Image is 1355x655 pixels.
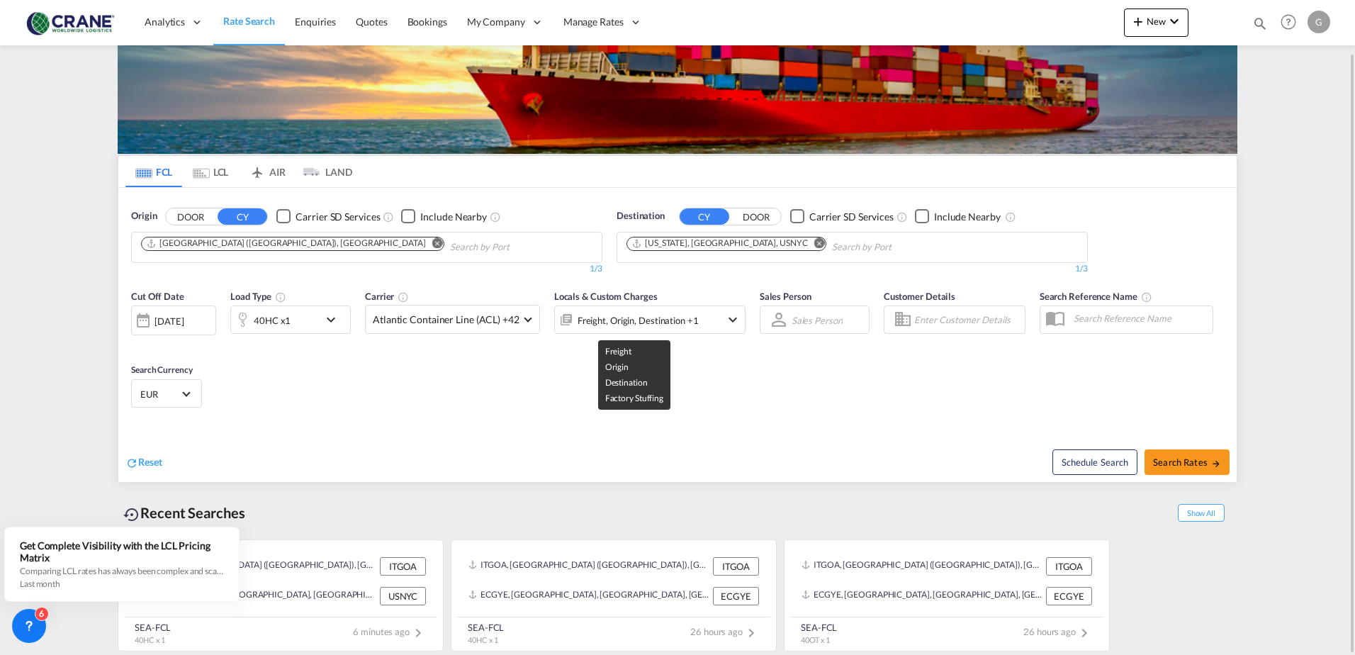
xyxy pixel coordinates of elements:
span: 26 hours ago [690,626,760,637]
input: Chips input. [832,236,967,259]
div: ITGOA [380,557,426,576]
div: Include Nearby [420,210,487,224]
span: Sales Person [760,291,811,302]
div: ITGOA [713,557,759,576]
div: Carrier SD Services [809,210,894,224]
md-icon: icon-refresh [125,457,138,469]
md-icon: Unchecked: Ignores neighbouring ports when fetching rates.Checked : Includes neighbouring ports w... [490,211,501,223]
md-icon: icon-chevron-down [724,311,741,328]
div: Press delete to remove this chip. [146,237,428,250]
md-tab-item: LAND [296,156,352,187]
div: ECGYE [1046,587,1092,605]
span: Load Type [230,291,286,302]
img: 374de710c13411efa3da03fd754f1635.jpg [21,6,117,38]
button: Search Ratesicon-arrow-right [1145,449,1230,475]
div: [DATE] [131,306,216,335]
button: Remove [804,237,826,252]
md-datepicker: Select [131,334,142,353]
md-icon: Unchecked: Ignores neighbouring ports when fetching rates.Checked : Includes neighbouring ports w... [1005,211,1016,223]
md-select: Select Currency: € EUREuro [139,384,194,404]
div: Recent Searches [118,497,251,529]
div: ITGOA, Genova (Genoa), Italy, Southern Europe, Europe [802,557,1042,576]
div: Include Nearby [934,210,1001,224]
div: Press delete to remove this chip. [631,237,810,250]
div: USNYC [380,587,426,605]
div: ECGYE, Guayaquil, Ecuador, South America, Americas [468,587,709,605]
button: DOOR [731,208,781,225]
div: icon-refreshReset [125,455,162,471]
div: Freight Origin Destination Factory Stuffingicon-chevron-down [554,306,746,334]
md-checkbox: Checkbox No Ink [401,209,487,224]
div: OriginDOOR CY Checkbox No InkUnchecked: Search for CY (Container Yard) services for all selected ... [118,188,1237,482]
span: Show All [1178,504,1225,522]
button: Note: By default Schedule search will only considerorigin ports, destination ports and cut off da... [1052,449,1137,475]
span: Carrier [365,291,409,302]
md-icon: The selected Trucker/Carrierwill be displayed in the rate results If the rates are from another f... [398,291,409,303]
button: CY [218,208,267,225]
div: G [1308,11,1330,33]
span: 6 minutes ago [353,626,427,637]
div: New York, NY, USNYC [631,237,807,250]
div: ECGYE [713,587,759,605]
span: Freight Origin Destination Factory Stuffing [605,346,663,403]
md-icon: Unchecked: Search for CY (Container Yard) services for all selected carriers.Checked : Search for... [383,211,394,223]
button: CY [680,208,729,225]
md-select: Sales Person [790,310,844,330]
md-chips-wrap: Chips container. Use arrow keys to select chips. [624,233,972,259]
span: Rate Search [223,15,275,27]
span: Help [1276,10,1300,34]
span: EUR [140,388,180,401]
recent-search-card: ITGOA, [GEOGRAPHIC_DATA] ([GEOGRAPHIC_DATA]), [GEOGRAPHIC_DATA], [GEOGRAPHIC_DATA], [GEOGRAPHIC_D... [118,539,444,651]
md-icon: icon-airplane [249,164,266,174]
span: 40HC x 1 [468,635,498,644]
span: Reset [138,456,162,468]
md-tab-item: FCL [125,156,182,187]
md-icon: Unchecked: Search for CY (Container Yard) services for all selected carriers.Checked : Search for... [896,211,908,223]
span: New [1130,16,1183,27]
div: Freight Origin Destination Factory Stuffing [578,310,699,330]
md-checkbox: Checkbox No Ink [276,209,380,224]
span: Search Reference Name [1040,291,1152,302]
md-icon: Your search will be saved by the below given name [1141,291,1152,303]
div: ECGYE, Guayaquil, Ecuador, South America, Americas [802,587,1042,605]
button: icon-plus 400-fgNewicon-chevron-down [1124,9,1188,37]
md-chips-wrap: Chips container. Use arrow keys to select chips. [139,233,590,259]
span: 26 hours ago [1023,626,1093,637]
div: Carrier SD Services [296,210,380,224]
span: Analytics [145,15,185,29]
md-icon: icon-information-outline [275,291,286,303]
md-checkbox: Checkbox No Ink [915,209,1001,224]
span: Origin [131,209,157,223]
span: My Company [467,15,525,29]
div: 40HC x1icon-chevron-down [230,306,351,334]
span: Search Currency [131,364,193,375]
div: Help [1276,10,1308,35]
input: Search Reference Name [1067,308,1213,329]
input: Enter Customer Details [914,309,1021,330]
span: Atlantic Container Line (ACL) +42 [373,313,519,327]
md-icon: icon-arrow-right [1211,459,1221,469]
div: ITGOA, Genova (Genoa), Italy, Southern Europe, Europe [135,557,376,576]
md-icon: icon-chevron-right [743,625,760,642]
span: 40OT x 1 [801,635,830,644]
div: Genova (Genoa), ITGOA [146,237,425,250]
div: 1/3 [617,263,1088,275]
span: Search Rates [1153,457,1221,468]
span: Quotes [356,16,387,28]
input: Chips input. [450,236,585,259]
div: ITGOA, Genova (Genoa), Italy, Southern Europe, Europe [468,557,709,576]
div: 40HC x1 [254,310,291,330]
button: Remove [422,237,444,252]
md-icon: icon-chevron-right [410,625,427,642]
button: DOOR [166,208,215,225]
recent-search-card: ITGOA, [GEOGRAPHIC_DATA] ([GEOGRAPHIC_DATA]), [GEOGRAPHIC_DATA], [GEOGRAPHIC_DATA], [GEOGRAPHIC_D... [784,539,1110,651]
span: Bookings [407,16,447,28]
span: Locals & Custom Charges [554,291,658,302]
md-tab-item: LCL [182,156,239,187]
div: USNYC, New York, NY, United States, North America, Americas [135,587,376,605]
span: Customer Details [884,291,955,302]
md-icon: icon-chevron-right [1076,625,1093,642]
div: [DATE] [154,315,184,327]
md-icon: icon-magnify [1252,16,1268,31]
